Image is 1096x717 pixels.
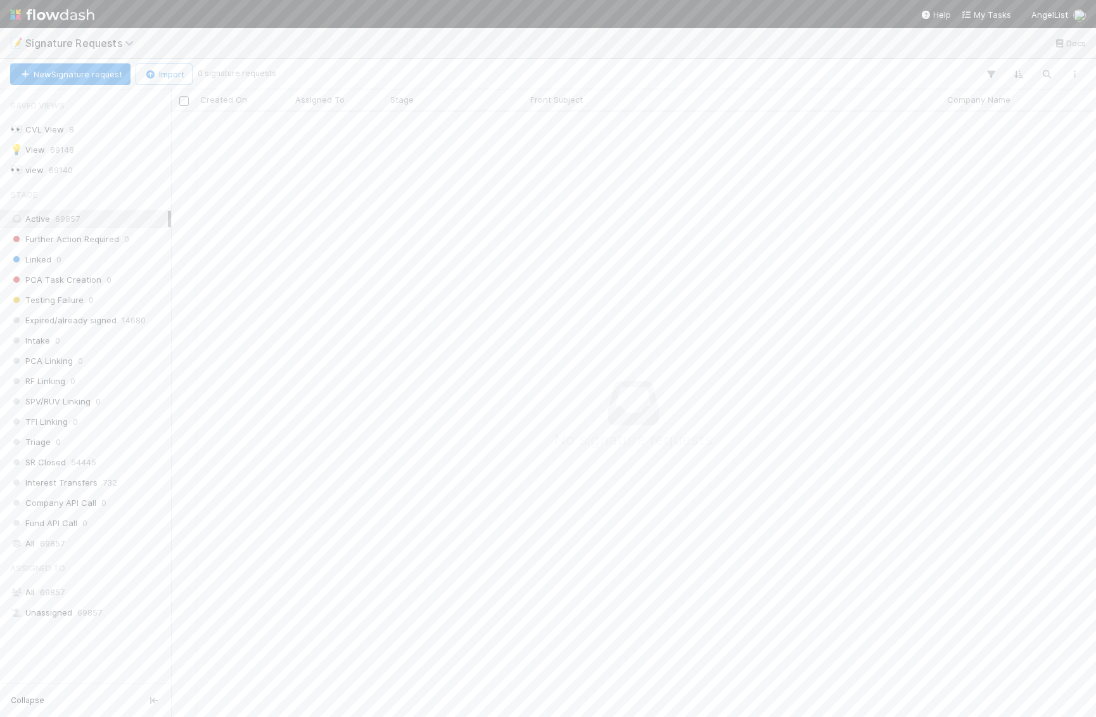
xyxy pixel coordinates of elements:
[10,162,44,178] div: view
[10,555,65,581] span: Assigned To
[10,515,77,531] span: Fund API Call
[10,292,84,308] span: Testing Failure
[295,93,345,106] span: Assigned To
[124,231,129,247] span: 0
[10,142,45,158] div: View
[56,252,61,268] span: 0
[10,182,37,207] span: Stage
[11,695,44,706] span: Collapse
[10,93,65,118] span: Saved Views
[70,373,75,389] span: 0
[10,4,94,25] img: logo-inverted-e16ddd16eac7371096b0.svg
[10,373,65,389] span: RF Linking
[1031,10,1068,20] span: AngelList
[56,434,61,450] span: 0
[530,93,583,106] span: Front Subject
[25,37,140,49] span: Signature Requests
[10,353,73,369] span: PCA Linking
[40,587,65,597] span: 69857
[10,585,168,600] div: All
[101,495,106,511] span: 0
[73,414,78,430] span: 0
[136,63,193,85] button: Import
[10,272,101,288] span: PCA Task Creation
[198,68,276,79] small: 0 signature requests
[103,475,117,491] span: 732
[10,536,168,552] div: All
[200,93,247,106] span: Created On
[10,605,168,621] div: Unassigned
[10,434,51,450] span: Triage
[390,93,414,106] span: Stage
[10,495,96,511] span: Company API Call
[122,313,146,328] span: 14680
[10,475,98,491] span: Interest Transfers
[1073,9,1086,22] img: avatar_041b9f3e-9684-4023-b9b7-2f10de55285d.png
[78,353,83,369] span: 0
[55,333,60,349] span: 0
[10,394,91,410] span: SPV/RUV Linking
[10,313,117,328] span: Expired/already signed
[69,122,74,138] span: 8
[10,455,66,470] span: SR Closed
[50,142,74,158] span: 69148
[10,414,68,430] span: TFI Linking
[10,211,168,227] div: Active
[106,272,112,288] span: 0
[10,231,119,247] span: Further Action Required
[921,8,951,21] div: Help
[10,333,50,349] span: Intake
[10,124,23,134] span: 👀
[961,10,1011,20] span: My Tasks
[1054,36,1086,51] a: Docs
[49,162,73,178] span: 69140
[10,37,23,48] span: 📝
[10,144,23,155] span: 💡
[40,536,65,552] span: 69857
[10,63,131,85] button: NewSignature request
[179,96,189,106] input: Toggle All Rows Selected
[89,292,94,308] span: 0
[947,93,1010,106] span: Company Name
[82,515,87,531] span: 0
[961,8,1011,21] a: My Tasks
[71,455,96,470] span: 54445
[10,122,64,138] div: CVL View
[10,252,51,268] span: Linked
[96,394,101,410] span: 0
[77,605,102,621] span: 69857
[55,214,80,224] span: 69857
[10,164,23,175] span: 👀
